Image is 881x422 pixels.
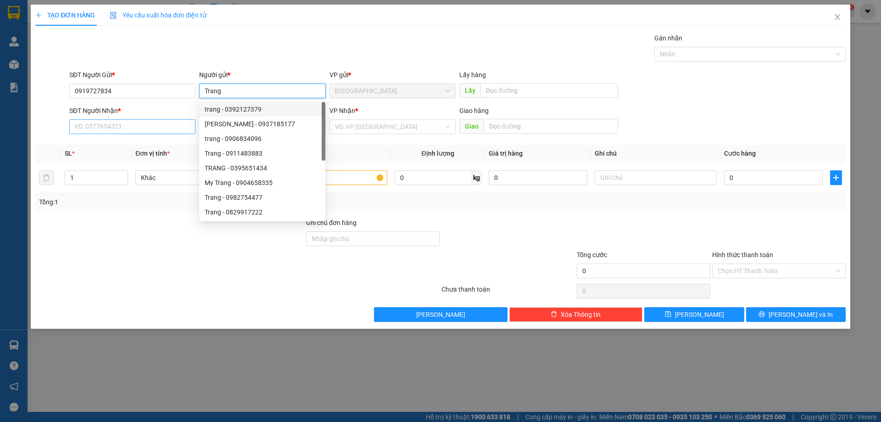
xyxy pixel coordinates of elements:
div: Trang - 0982754477 [199,190,325,205]
label: Ghi chú đơn hàng [306,219,357,226]
button: Close [825,5,850,30]
span: delete [551,311,557,318]
img: icon [110,12,117,19]
div: Tổng: 1 [39,197,340,207]
span: Xóa Thông tin [561,309,601,320]
div: Trang - 0829917222 [205,207,320,217]
span: save [665,311,671,318]
span: Giá trị hàng [489,150,523,157]
span: VP Nhận [329,107,355,114]
span: Lấy hàng [459,71,486,79]
label: Gán nhãn [654,34,682,42]
span: [PERSON_NAME] [675,309,724,320]
button: deleteXóa Thông tin [509,307,643,322]
span: close [834,13,841,21]
span: Cước hàng [724,150,756,157]
div: SĐT Người Gửi [69,70,195,80]
span: [PERSON_NAME] [416,309,465,320]
span: kg [472,170,481,185]
span: Giao [459,119,484,134]
div: Người gửi [199,70,325,80]
span: Khác [141,171,252,185]
div: Trang - 0829917222 [199,205,325,219]
span: Lấy [459,83,480,98]
div: TRANG - 0395651434 [205,163,320,173]
input: VD: Bàn, Ghế [265,170,387,185]
span: plus [35,12,42,18]
div: Trang - 0982754477 [205,192,320,203]
button: plus [830,170,842,185]
div: Trang - 0911483883 [205,148,320,158]
input: Ghi Chú [595,170,717,185]
div: My Trang - 0904658335 [199,175,325,190]
span: Yêu cầu xuất hóa đơn điện tử [110,11,206,19]
button: printer[PERSON_NAME] và In [746,307,846,322]
span: plus [831,174,842,181]
div: Bùi Thị Thùy Trang - 0937185177 [199,117,325,131]
div: trang - 0392127379 [199,102,325,117]
span: Đơn vị tính [135,150,170,157]
input: Dọc đường [480,83,618,98]
div: trang - 0906834096 [205,134,320,144]
div: My Trang - 0904658335 [205,178,320,188]
button: delete [39,170,54,185]
div: trang - 0392127379 [205,104,320,114]
span: Giao hàng [459,107,489,114]
div: VP gửi [329,70,456,80]
span: Tổng cước [577,251,607,259]
button: [PERSON_NAME] [374,307,507,322]
input: 0 [489,170,587,185]
button: save[PERSON_NAME] [644,307,744,322]
th: Ghi chú [591,145,720,163]
input: Dọc đường [484,119,618,134]
div: Trang - 0911483883 [199,146,325,161]
input: Ghi chú đơn hàng [306,231,440,246]
div: Chưa thanh toán [440,284,576,300]
div: TRANG - 0395651434 [199,161,325,175]
span: printer [758,311,765,318]
span: TẠO ĐƠN HÀNG [35,11,95,19]
div: SĐT Người Nhận [69,106,195,116]
span: SL [65,150,72,157]
label: Hình thức thanh toán [712,251,773,259]
span: Nha Trang [335,84,450,98]
div: [PERSON_NAME] - 0937185177 [205,119,320,129]
div: trang - 0906834096 [199,131,325,146]
span: [PERSON_NAME] và In [769,309,833,320]
span: Định lượng [422,150,454,157]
